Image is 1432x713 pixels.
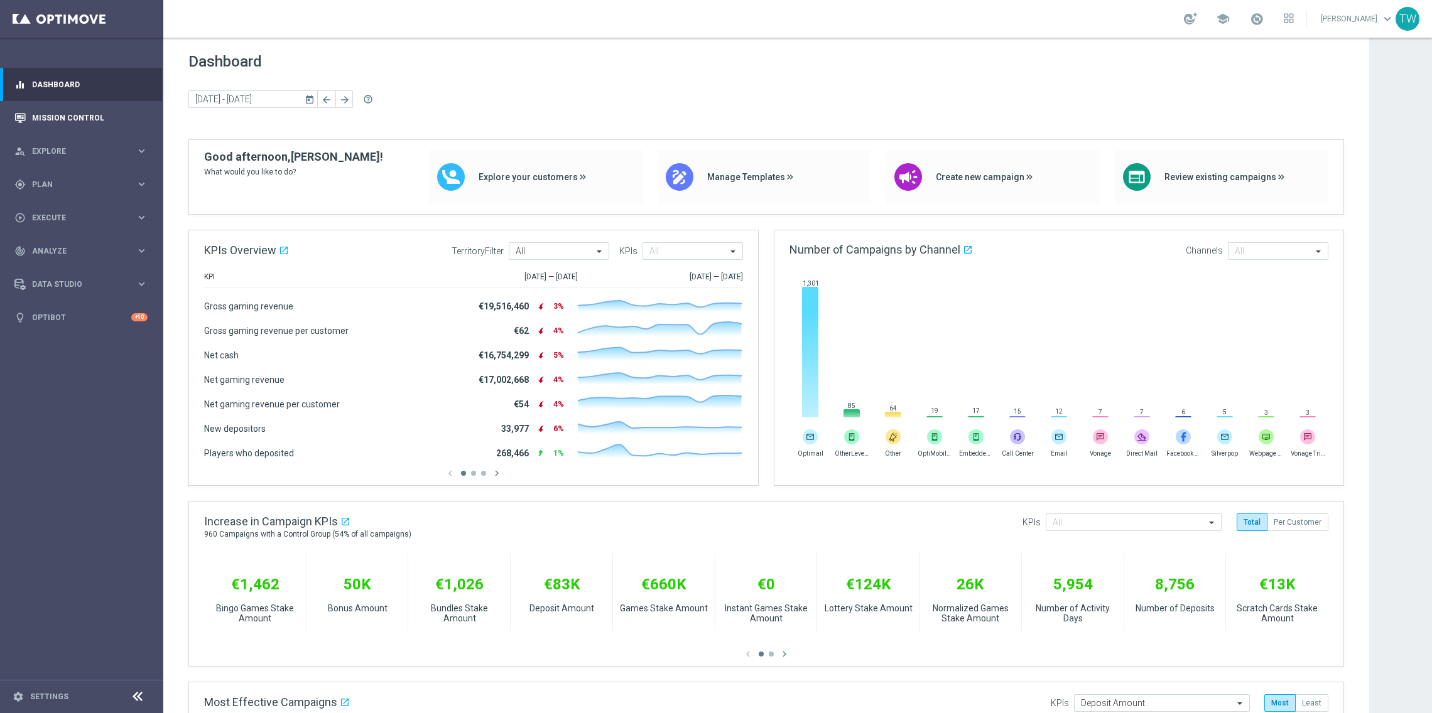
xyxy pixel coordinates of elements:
i: settings [13,691,24,702]
span: Plan [32,181,136,188]
i: equalizer [14,79,26,90]
i: keyboard_arrow_right [136,178,148,190]
button: track_changes Analyze keyboard_arrow_right [14,246,148,256]
i: keyboard_arrow_right [136,245,148,257]
div: Analyze [14,245,136,257]
button: Data Studio keyboard_arrow_right [14,279,148,289]
button: Mission Control [14,113,148,123]
i: keyboard_arrow_right [136,278,148,290]
i: keyboard_arrow_right [136,145,148,157]
div: +10 [131,313,148,321]
button: gps_fixed Plan keyboard_arrow_right [14,180,148,190]
div: Data Studio [14,279,136,290]
button: equalizer Dashboard [14,80,148,90]
a: [PERSON_NAME]keyboard_arrow_down [1320,9,1396,28]
span: Explore [32,147,136,155]
div: TW [1396,7,1419,31]
div: Plan [14,179,136,190]
i: play_circle_outline [14,212,26,223]
div: Mission Control [14,101,148,134]
a: Settings [30,693,68,700]
div: Execute [14,212,136,223]
a: Optibot [32,301,131,334]
i: person_search [14,146,26,157]
i: keyboard_arrow_right [136,212,148,223]
div: Optibot [14,301,148,334]
button: person_search Explore keyboard_arrow_right [14,146,148,156]
i: gps_fixed [14,179,26,190]
button: play_circle_outline Execute keyboard_arrow_right [14,213,148,223]
i: track_changes [14,245,26,257]
span: Execute [32,214,136,222]
span: Analyze [32,247,136,255]
button: lightbulb Optibot +10 [14,313,148,323]
span: school [1216,12,1230,26]
div: Dashboard [14,68,148,101]
i: lightbulb [14,312,26,323]
div: Explore [14,146,136,157]
a: Dashboard [32,68,148,101]
span: Data Studio [32,281,136,288]
span: keyboard_arrow_down [1380,12,1394,26]
a: Mission Control [32,101,148,134]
